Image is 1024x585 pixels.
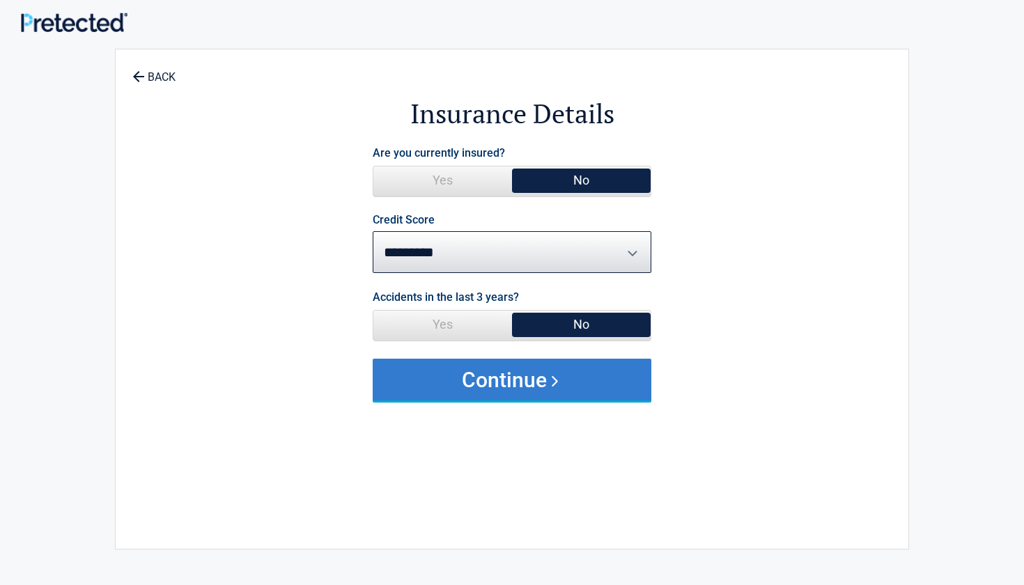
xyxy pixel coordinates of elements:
[512,166,651,194] span: No
[373,359,651,400] button: Continue
[130,58,178,83] a: BACK
[512,311,651,338] span: No
[373,143,505,162] label: Are you currently insured?
[192,96,832,132] h2: Insurance Details
[373,214,435,226] label: Credit Score
[373,311,512,338] span: Yes
[21,13,127,32] img: Main Logo
[373,288,519,306] label: Accidents in the last 3 years?
[373,166,512,194] span: Yes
